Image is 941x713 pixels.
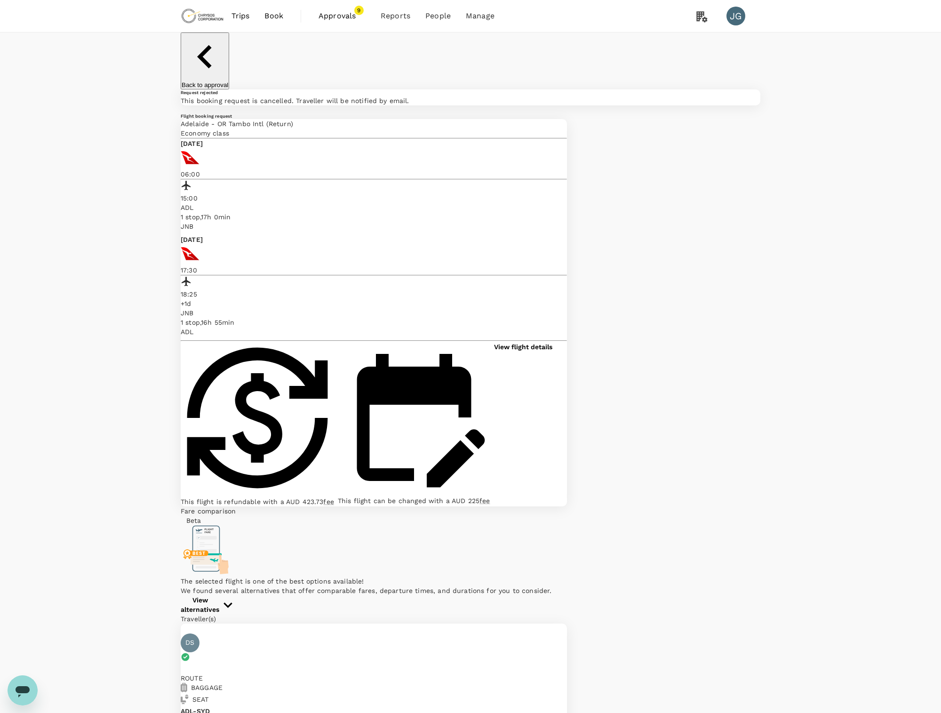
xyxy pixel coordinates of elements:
[181,128,567,138] p: Economy class
[181,289,567,299] p: 18:25
[181,327,567,336] p: ADL
[181,517,207,524] span: Beta
[231,10,250,22] span: Trips
[323,498,334,505] span: fee
[181,695,189,704] img: seat-icon
[191,684,223,691] span: Baggage
[319,10,366,22] span: Approvals
[181,193,567,203] p: 15:00
[181,139,567,148] p: [DATE]
[181,674,203,682] span: Route
[181,235,567,244] p: [DATE]
[181,212,567,222] div: 1 stop , 17h 0min
[181,203,567,212] p: ADL
[181,595,219,614] p: View alternatives
[181,683,187,692] img: baggage-icon
[185,638,194,647] p: DS
[182,81,228,88] p: Back to approval
[181,506,567,516] div: Fare comparison
[181,119,567,128] p: Adelaide - OR Tambo Intl (Return)
[181,577,567,586] p: The selected flight is one of the best options available!
[181,113,567,119] h6: Flight booking request
[192,696,209,703] span: Seat
[181,300,191,307] span: +1d
[181,664,567,673] p: [PERSON_NAME] [PERSON_NAME]
[479,497,490,505] span: fee
[181,244,199,263] img: QF
[181,624,567,633] p: Traveller 1 :
[181,32,229,89] button: Back to approval
[181,265,567,275] p: 17:30
[181,586,567,595] p: We found several alternatives that offer comparable fares, departure times, and durations for you...
[181,614,567,624] div: Traveller(s)
[338,496,490,505] p: This flight can be changed with a AUD 225
[181,169,567,179] p: 06:00
[181,595,237,614] button: View alternatives
[726,7,745,25] div: JG
[494,342,552,352] button: View flight details
[425,10,451,22] span: People
[181,222,567,231] p: JNB
[466,10,494,22] span: Manage
[354,6,364,15] span: 9
[181,318,567,327] div: 1 stop , 16h 55min
[181,148,199,167] img: QF
[181,497,334,506] p: This flight is refundable with a AUD 423.73
[8,675,38,705] iframe: Button to launch messaging window
[181,6,224,26] img: Chrysos Corporation
[181,96,760,105] p: This booking request is cancelled. Traveller will be notified by email.
[381,10,410,22] span: Reports
[181,308,567,318] p: JNB
[181,89,760,96] h6: Request rejected
[264,10,283,22] span: Book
